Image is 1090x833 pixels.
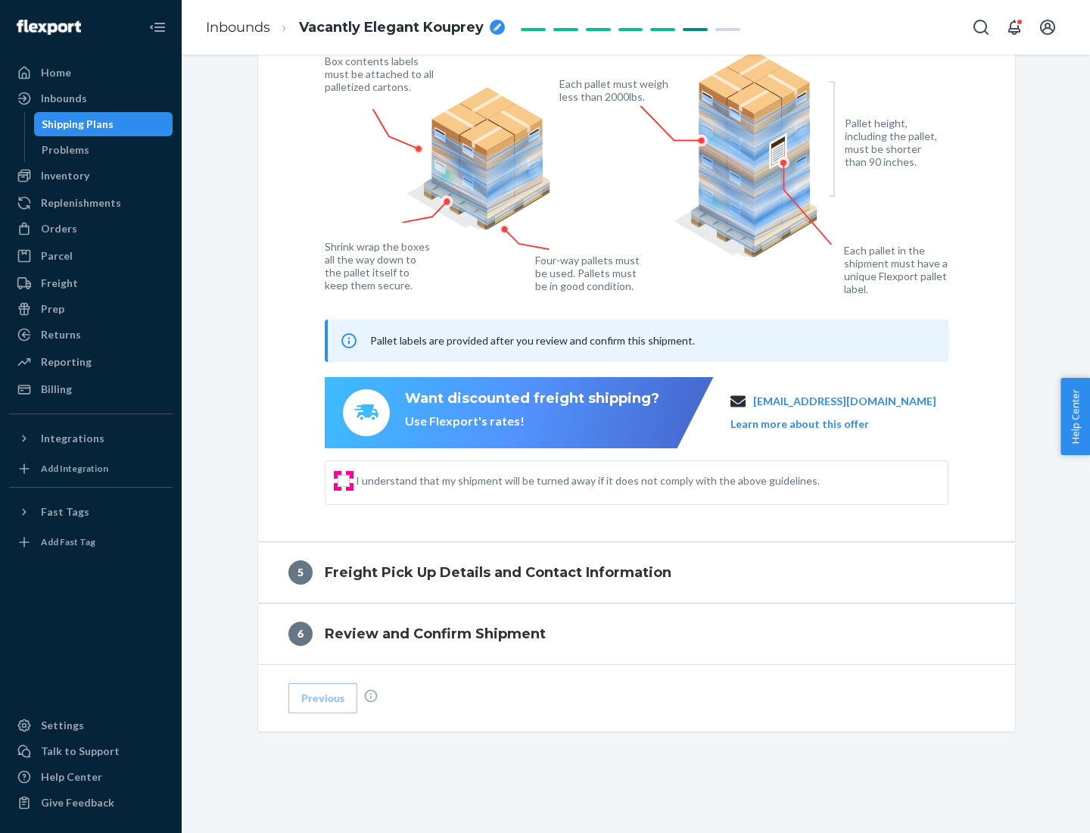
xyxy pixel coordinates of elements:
[966,12,996,42] button: Open Search Box
[9,244,173,268] a: Parcel
[34,112,173,136] a: Shipping Plans
[405,389,659,409] div: Want discounted freight shipping?
[41,354,92,370] div: Reporting
[9,350,173,374] a: Reporting
[1032,12,1063,42] button: Open account menu
[325,240,433,292] figcaption: Shrink wrap the boxes all the way down to the pallet itself to keep them secure.
[41,327,81,342] div: Returns
[41,221,77,236] div: Orders
[41,535,95,548] div: Add Fast Tag
[41,769,102,785] div: Help Center
[1060,378,1090,455] button: Help Center
[9,377,173,401] a: Billing
[9,500,173,524] button: Fast Tags
[356,473,936,488] span: I understand that my shipment will be turned away if it does not comply with the above guidelines.
[9,271,173,295] a: Freight
[41,504,89,519] div: Fast Tags
[325,55,438,93] figcaption: Box contents labels must be attached to all palletized cartons.
[9,191,173,215] a: Replenishments
[206,19,270,36] a: Inbounds
[9,713,173,738] a: Settings
[9,426,173,451] button: Integrations
[535,254,640,292] figcaption: Four-way pallets must be used. Pallets must be in good condition.
[41,248,73,264] div: Parcel
[41,65,71,80] div: Home
[288,622,313,646] div: 6
[288,560,313,585] div: 5
[258,542,1015,603] button: 5Freight Pick Up Details and Contact Information
[194,5,517,50] ol: breadcrumbs
[34,138,173,162] a: Problems
[142,12,173,42] button: Close Navigation
[41,462,108,475] div: Add Integration
[41,276,78,291] div: Freight
[9,739,173,763] a: Talk to Support
[844,244,958,295] figcaption: Each pallet in the shipment must have a unique Flexport pallet label.
[999,12,1029,42] button: Open notifications
[41,382,72,397] div: Billing
[559,77,672,103] figcaption: Each pallet must weigh less than 2000lbs.
[325,624,546,644] h4: Review and Confirm Shipment
[9,791,173,815] button: Give Feedback
[9,297,173,321] a: Prep
[9,530,173,554] a: Add Fast Tag
[9,323,173,347] a: Returns
[753,394,936,409] a: [EMAIL_ADDRESS][DOMAIN_NAME]
[17,20,81,35] img: Flexport logo
[325,563,671,582] h4: Freight Pick Up Details and Contact Information
[41,168,89,183] div: Inventory
[41,195,121,211] div: Replenishments
[41,91,87,106] div: Inbounds
[41,431,104,446] div: Integrations
[9,765,173,789] a: Help Center
[338,475,350,487] input: I understand that my shipment will be turned away if it does not comply with the above guidelines.
[258,604,1015,664] button: 6Review and Confirm Shipment
[730,416,869,432] button: Learn more about this offer
[41,301,64,317] div: Prep
[42,117,114,132] div: Shipping Plans
[405,413,659,430] div: Use Flexport's rates!
[9,164,173,188] a: Inventory
[845,117,944,168] figcaption: Pallet height, including the pallet, must be shorter than 90 inches.
[9,457,173,481] a: Add Integration
[9,217,173,241] a: Orders
[41,718,84,733] div: Settings
[42,142,89,158] div: Problems
[370,334,695,347] span: Pallet labels are provided after you review and confirm this shipment.
[288,683,357,713] button: Previous
[41,795,114,810] div: Give Feedback
[299,18,484,38] span: Vacantly Elegant Kouprey
[9,86,173,111] a: Inbounds
[41,744,120,759] div: Talk to Support
[9,61,173,85] a: Home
